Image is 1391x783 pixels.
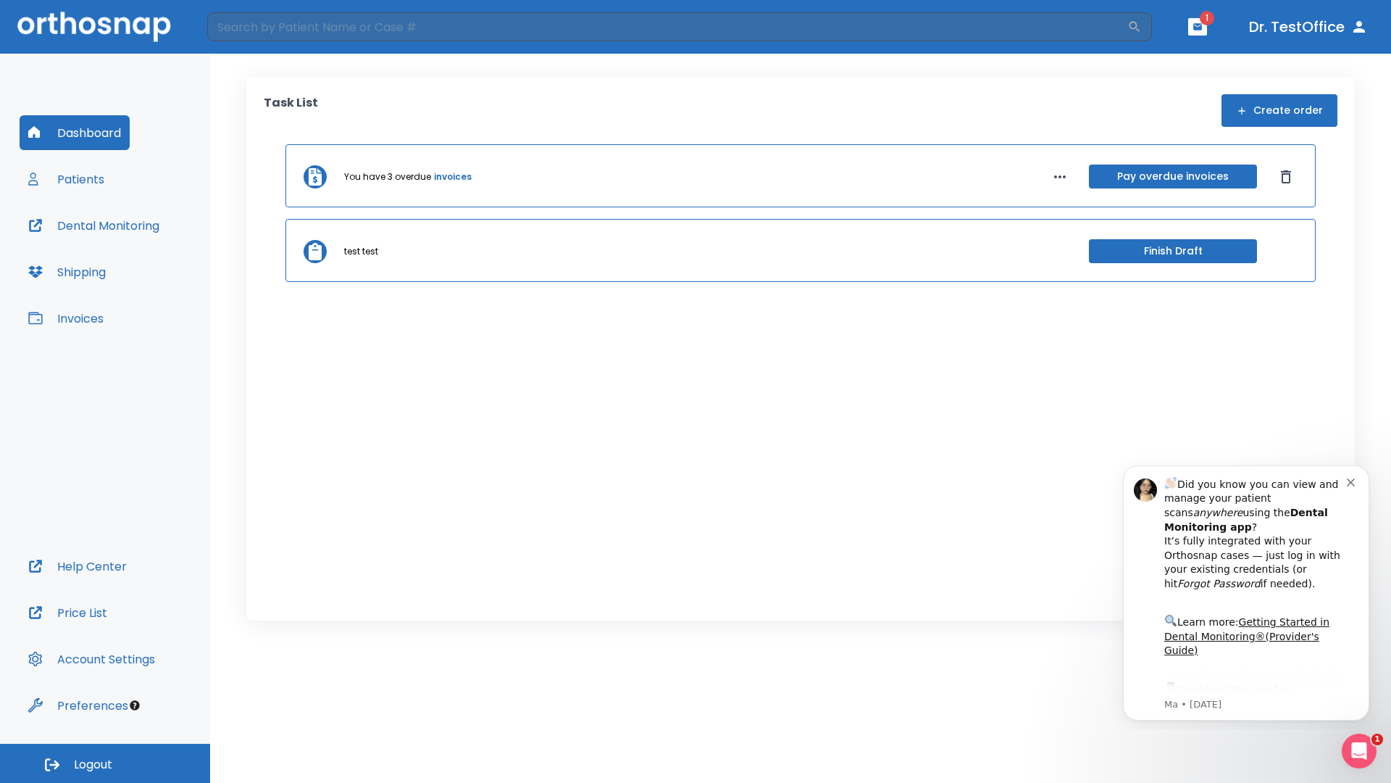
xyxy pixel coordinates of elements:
[20,254,114,289] button: Shipping
[1101,452,1391,729] iframe: Intercom notifications message
[1089,165,1257,188] button: Pay overdue invoices
[20,549,135,584] button: Help Center
[434,170,472,183] a: invoices
[20,301,112,336] button: Invoices
[1243,14,1374,40] button: Dr. TestOffice
[344,170,431,183] p: You have 3 overdue
[74,757,112,773] span: Logout
[20,115,130,150] button: Dashboard
[20,162,113,196] button: Patients
[1274,165,1298,188] button: Dismiss
[17,12,171,41] img: Orthosnap
[207,12,1127,41] input: Search by Patient Name or Case #
[1200,11,1214,25] span: 1
[20,208,168,243] button: Dental Monitoring
[63,231,192,257] a: App Store
[1342,734,1377,768] iframe: Intercom live chat
[246,22,257,34] button: Dismiss notification
[1221,94,1337,127] button: Create order
[20,642,164,676] button: Account Settings
[63,246,246,259] p: Message from Ma, sent 5w ago
[20,595,116,630] button: Price List
[128,699,141,712] div: Tooltip anchor
[1371,734,1383,745] span: 1
[264,94,318,127] p: Task List
[1089,239,1257,263] button: Finish Draft
[344,245,378,258] p: test test
[63,228,246,302] div: Download the app: | ​ Let us know if you need help getting started!
[20,688,137,723] button: Preferences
